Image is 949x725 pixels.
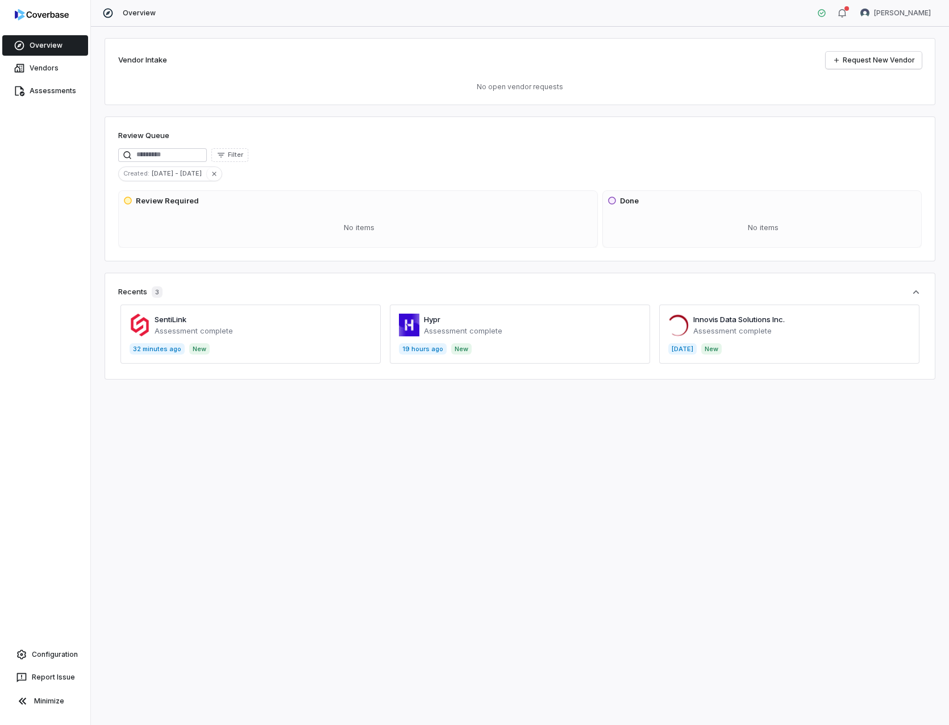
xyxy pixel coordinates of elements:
[693,315,785,324] a: Innovis Data Solutions Inc.
[123,213,595,243] div: No items
[854,5,938,22] button: Ryan Jenkins avatar[PERSON_NAME]
[607,213,919,243] div: No items
[874,9,931,18] span: [PERSON_NAME]
[15,9,69,20] img: logo-D7KZi-bG.svg
[211,148,248,162] button: Filter
[155,315,186,324] a: SentiLink
[620,195,639,207] h3: Done
[2,58,88,78] a: Vendors
[424,315,440,324] a: Hypr
[118,82,922,91] p: No open vendor requests
[826,52,922,69] a: Request New Vendor
[860,9,869,18] img: Ryan Jenkins avatar
[5,690,86,713] button: Minimize
[228,151,243,159] span: Filter
[2,35,88,56] a: Overview
[118,286,922,298] button: Recents3
[118,130,169,141] h1: Review Queue
[118,286,163,298] div: Recents
[5,667,86,688] button: Report Issue
[118,55,167,66] h2: Vendor Intake
[123,9,156,18] span: Overview
[136,195,199,207] h3: Review Required
[5,644,86,665] a: Configuration
[119,168,152,178] span: Created :
[152,168,206,178] span: [DATE] - [DATE]
[2,81,88,101] a: Assessments
[152,286,163,298] span: 3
